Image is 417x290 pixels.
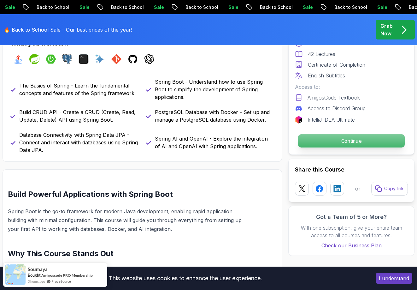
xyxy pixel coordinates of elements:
[308,72,345,79] p: English Subtitles
[371,182,408,196] button: Copy link
[111,54,121,64] img: git logo
[19,131,138,154] p: Database Connectivity with Spring Data JPA - Connect and interact with databases using Spring Dat...
[177,4,220,10] p: Back to School
[220,4,240,10] p: Sale
[71,4,91,10] p: Sale
[376,273,412,284] button: Accept cookies
[62,54,72,64] img: postgres logo
[155,108,274,124] p: PostgreSQL Database with Docker - Set up and manage a PostgreSQL database using Docker.
[19,108,138,124] p: Build CRUD API - Create a CRUD (Create, Read, Update, Delete) API using Spring Boot.
[368,4,389,10] p: Sale
[8,249,250,259] h2: Why This Course Stands Out
[29,54,39,64] img: spring logo
[13,54,23,64] img: java logo
[145,4,165,10] p: Sale
[8,189,250,199] h2: Build Powerful Applications with Spring Boot
[308,50,335,58] p: 42 Lectures
[28,279,45,284] span: 3 hours ago
[28,273,41,278] span: Bought
[95,54,105,64] img: ai logo
[308,116,355,124] p: IntelliJ IDEA Ultimate
[51,279,71,283] a: ProveSource
[8,207,250,233] p: Spring Boot is the go-to framework for modern Java development, enabling rapid application buildi...
[295,165,408,174] h2: Share this Course
[102,4,145,10] p: Back to School
[4,26,132,33] p: 🔥 Back to School Sale - Our best prices of the year!
[19,82,138,97] p: The Basics of Spring - Learn the fundamental concepts and features of the Spring framework.
[308,105,366,112] p: Access to Discord Group
[155,135,274,150] p: Spring AI and OpenAI - Explore the integration of AI and OpenAI with Spring applications.
[355,185,361,192] p: or
[5,264,26,285] img: provesource social proof notification image
[128,54,138,64] img: github logo
[380,22,393,37] p: Grab Now
[5,271,366,285] div: This website uses cookies to enhance the user experience.
[384,185,404,192] p: Copy link
[308,61,365,69] p: Certificate of Completion
[308,94,360,101] p: AmigosCode Textbook
[326,4,368,10] p: Back to School
[295,213,408,221] h3: Got a Team of 5 or More?
[298,134,405,148] button: Continue
[295,83,408,91] p: Access to:
[41,273,93,278] a: Amigoscode PRO Membership
[155,78,274,101] p: Spring Boot - Understand how to use Spring Boot to simplify the development of Spring applications.
[298,134,405,148] p: Continue
[79,54,89,64] img: terminal logo
[295,116,302,124] img: jetbrains logo
[46,54,56,64] img: spring-boot logo
[28,267,48,272] span: soumaya
[251,4,294,10] p: Back to School
[295,242,408,249] a: Check our Business Plan
[144,54,154,64] img: chatgpt logo
[294,4,314,10] p: Sale
[28,4,71,10] p: Back to School
[295,224,408,239] p: With one subscription, give your entire team access to all courses and features.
